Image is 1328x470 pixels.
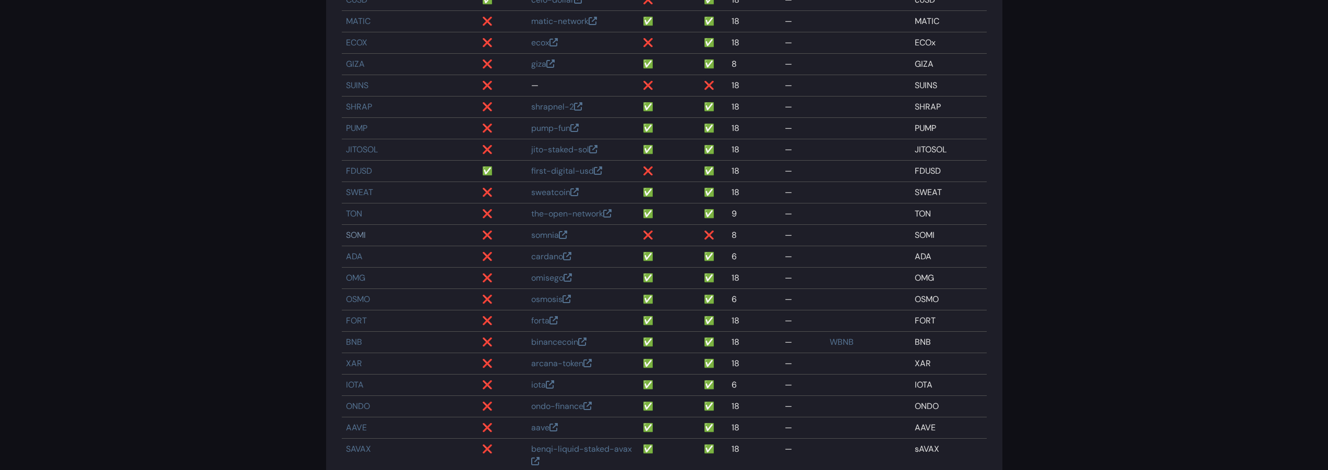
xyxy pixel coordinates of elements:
a: pump-fun [531,123,579,134]
a: the-open-network [531,208,612,219]
a: cardano [531,251,571,262]
td: ❌ [478,54,527,75]
td: — [781,332,825,353]
td: — [781,225,825,246]
td: ❌ [478,332,527,353]
td: ❌ [478,139,527,161]
a: SWEAT [346,187,373,198]
td: OSMO [911,289,986,310]
a: iota [531,379,554,390]
td: — [781,417,825,439]
a: somnia [531,230,567,240]
td: — [781,203,825,225]
td: ✅ [639,97,700,118]
a: ONDO [346,401,370,412]
td: 18 [727,268,781,289]
td: ✅ [639,246,700,268]
td: ✅ [639,332,700,353]
td: ✅ [700,139,727,161]
td: ✅ [700,11,727,32]
td: ❌ [478,396,527,417]
td: ✅ [639,203,700,225]
td: ❌ [478,310,527,332]
td: 18 [727,353,781,375]
td: 18 [727,97,781,118]
td: 18 [727,11,781,32]
td: SHRAP [911,97,986,118]
td: ✅ [700,182,727,203]
td: XAR [911,353,986,375]
td: — [781,161,825,182]
a: forta [531,315,558,326]
td: ✅ [700,97,727,118]
td: ✅ [700,54,727,75]
td: OMG [911,268,986,289]
td: ✅ [639,118,700,139]
td: ✅ [700,289,727,310]
td: 8 [727,225,781,246]
td: ✅ [639,310,700,332]
td: 6 [727,289,781,310]
a: OMG [346,272,365,283]
td: ❌ [478,246,527,268]
td: ✅ [639,417,700,439]
td: — [781,310,825,332]
td: — [527,75,639,97]
td: — [781,268,825,289]
td: 18 [727,310,781,332]
a: aave [531,422,558,433]
a: sweatcoin [531,187,579,198]
td: — [781,118,825,139]
td: ❌ [478,32,527,54]
td: ✅ [700,32,727,54]
td: GIZA [911,54,986,75]
a: SAVAX [346,443,371,454]
td: AAVE [911,417,986,439]
a: osmosis [531,294,571,305]
td: 18 [727,396,781,417]
a: MATIC [346,16,370,27]
td: 6 [727,375,781,396]
td: PUMP [911,118,986,139]
td: ❌ [478,11,527,32]
td: — [781,97,825,118]
a: matic-network [531,16,597,27]
td: FORT [911,310,986,332]
td: 6 [727,246,781,268]
td: — [781,75,825,97]
td: ✅ [639,54,700,75]
td: ✅ [639,289,700,310]
td: ❌ [478,225,527,246]
td: ✅ [700,353,727,375]
td: ❌ [478,375,527,396]
td: ✅ [639,375,700,396]
td: ✅ [700,246,727,268]
td: ADA [911,246,986,268]
td: ❌ [478,182,527,203]
td: ✅ [700,396,727,417]
a: omisego [531,272,572,283]
a: GIZA [346,58,365,69]
td: 18 [727,161,781,182]
td: ✅ [639,139,700,161]
td: BNB [911,332,986,353]
td: SOMI [911,225,986,246]
td: 9 [727,203,781,225]
td: ✅ [639,268,700,289]
td: ❌ [478,97,527,118]
td: FDUSD [911,161,986,182]
a: SOMI [346,230,366,240]
a: OSMO [346,294,370,305]
td: ❌ [478,203,527,225]
a: benqi-liquid-staked-avax [531,443,632,467]
td: 8 [727,54,781,75]
td: ❌ [478,353,527,375]
td: ✅ [478,161,527,182]
td: ❌ [639,225,700,246]
td: TON [911,203,986,225]
td: — [781,139,825,161]
td: 18 [727,417,781,439]
a: JITOSOL [346,144,378,155]
td: ✅ [700,332,727,353]
td: MATIC [911,11,986,32]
